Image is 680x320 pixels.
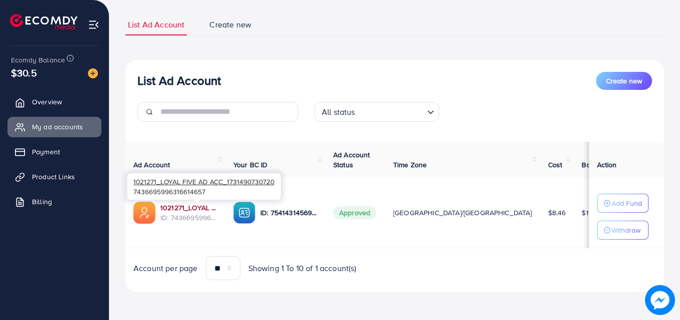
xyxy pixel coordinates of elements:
span: Balance [582,160,608,170]
h3: List Ad Account [137,73,221,88]
img: menu [88,19,99,30]
span: Ad Account Status [333,150,370,170]
span: $11.54 [582,208,601,218]
img: image [88,68,98,78]
span: Ecomdy Balance [11,55,65,65]
span: Time Zone [393,160,427,170]
span: Create new [606,76,642,86]
span: Product Links [32,172,75,182]
a: 1021271_LOYAL FIVE AD ACC_1731490730720 [160,203,217,213]
span: [GEOGRAPHIC_DATA]/[GEOGRAPHIC_DATA] [393,208,532,218]
span: Overview [32,97,62,107]
img: ic-ads-acc.e4c84228.svg [133,202,155,224]
span: My ad accounts [32,122,83,132]
span: $8.46 [548,208,566,218]
button: Create new [596,72,652,90]
span: List Ad Account [128,19,184,30]
span: Create new [209,19,251,30]
span: All status [320,105,357,119]
span: Cost [548,160,563,170]
div: 7436695996316614657 [127,173,281,200]
span: Action [597,160,617,170]
img: logo [10,14,77,29]
p: Withdraw [612,224,641,236]
a: My ad accounts [7,117,101,137]
a: Billing [7,192,101,212]
span: Ad Account [133,160,170,170]
span: 1021271_LOYAL FIVE AD ACC_1731490730720 [133,177,274,186]
span: Billing [32,197,52,207]
span: Payment [32,147,60,157]
button: Add Fund [597,194,649,213]
img: image [648,288,672,312]
a: Overview [7,92,101,112]
p: ID: 7541431456900759569 [260,207,317,219]
p: Add Fund [612,197,642,209]
a: Payment [7,142,101,162]
span: Approved [333,206,376,219]
span: ID: 7436695996316614657 [160,213,217,223]
span: $30.5 [12,58,35,87]
img: ic-ba-acc.ded83a64.svg [233,202,255,224]
input: Search for option [358,103,423,119]
a: Product Links [7,167,101,187]
div: Search for option [314,102,439,122]
span: Your BC ID [233,160,268,170]
span: Showing 1 To 10 of 1 account(s) [248,263,357,274]
button: Withdraw [597,221,649,240]
span: Account per page [133,263,198,274]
